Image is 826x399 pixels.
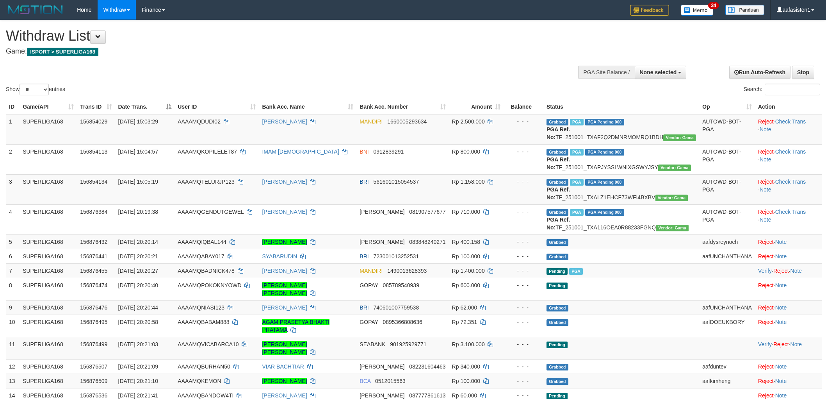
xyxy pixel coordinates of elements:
td: 7 [6,263,20,278]
a: Reject [758,149,774,155]
span: MANDIRI [360,268,383,274]
img: Feedback.jpg [630,5,669,16]
td: 5 [6,234,20,249]
span: Rp 3.100.000 [452,341,485,347]
span: BRI [360,253,368,259]
span: Copy 085789540939 to clipboard [383,282,419,288]
input: Search: [765,84,820,95]
span: Copy 1490013628393 to clipboard [387,268,427,274]
a: Note [775,253,787,259]
h4: Game: [6,48,543,55]
td: SUPERLIGA168 [20,337,77,359]
span: BRI [360,179,368,185]
h1: Withdraw List [6,28,543,44]
span: AAAAMQBADNICK478 [178,268,235,274]
a: [PERSON_NAME] [PERSON_NAME] [262,282,307,296]
td: aafUNCHANTHANA [699,300,755,315]
td: SUPERLIGA168 [20,204,77,234]
a: Verify [758,341,772,347]
span: Rp 340.000 [452,363,480,370]
span: Vendor URL: https://trx31.1velocity.biz [656,225,689,231]
span: 156876507 [80,363,107,370]
label: Show entries [6,84,65,95]
span: Copy 901925929771 to clipboard [390,341,426,347]
a: Note [760,126,771,132]
span: ISPORT > SUPERLIGA168 [27,48,98,56]
span: Pending [547,342,568,348]
button: None selected [635,66,687,79]
div: - - - [507,208,540,216]
td: · [755,249,822,263]
a: Note [760,186,771,193]
div: - - - [507,281,540,289]
div: - - - [507,148,540,156]
span: Pending [547,268,568,275]
span: Marked by aafsoycanthlai [570,119,584,125]
a: Reject [773,341,789,347]
a: Note [775,363,787,370]
span: BNI [360,149,368,155]
img: Button%20Memo.svg [681,5,714,16]
div: - - - [507,267,540,275]
span: Vendor URL: https://trx31.1velocity.biz [655,195,688,201]
span: 156854029 [80,118,107,125]
a: Note [775,378,787,384]
span: [DATE] 20:20:14 [118,239,158,245]
th: Game/API: activate to sort column ascending [20,100,77,114]
span: [PERSON_NAME] [360,239,404,245]
span: Copy 0912839291 to clipboard [373,149,404,155]
a: Reject [758,239,774,245]
span: AAAAMQBABAM888 [178,319,229,325]
td: 4 [6,204,20,234]
div: - - - [507,377,540,385]
a: Reject [758,392,774,399]
td: · [755,359,822,374]
a: Note [775,239,787,245]
span: Grabbed [547,305,568,311]
span: 156876509 [80,378,107,384]
a: [PERSON_NAME] [262,209,307,215]
span: PGA Pending [585,209,624,216]
span: AAAAMQNIASI123 [178,304,224,311]
td: 2 [6,144,20,174]
th: Amount: activate to sort column ascending [449,100,504,114]
span: [DATE] 20:21:10 [118,378,158,384]
span: AAAAMQBANDOW4TI [178,392,233,399]
label: Search: [744,84,820,95]
a: [PERSON_NAME] [262,118,307,125]
span: AAAAMQKOPILELET87 [178,149,237,155]
span: Grabbed [547,209,568,216]
td: SUPERLIGA168 [20,174,77,204]
td: · · [755,114,822,145]
span: [DATE] 20:20:44 [118,304,158,311]
a: Stop [792,66,814,79]
th: User ID: activate to sort column ascending [174,100,259,114]
span: Vendor URL: https://trx31.1velocity.biz [663,134,696,141]
td: · [755,300,822,315]
td: AUTOWD-BOT-PGA [699,144,755,174]
span: 156854134 [80,179,107,185]
a: Note [775,304,787,311]
td: SUPERLIGA168 [20,234,77,249]
a: Note [760,156,771,163]
a: Note [790,341,802,347]
a: Note [760,216,771,223]
span: Rp 2.500.000 [452,118,485,125]
a: [PERSON_NAME] [262,268,307,274]
td: · · [755,144,822,174]
td: SUPERLIGA168 [20,114,77,145]
a: Reject [758,282,774,288]
th: Status [543,100,699,114]
span: [PERSON_NAME] [360,363,404,370]
span: [DATE] 20:21:41 [118,392,158,399]
a: Note [790,268,802,274]
div: - - - [507,238,540,246]
td: aafDOEUKBORY [699,315,755,337]
span: Copy 081907577677 to clipboard [409,209,445,215]
span: [DATE] 15:03:29 [118,118,158,125]
span: AAAAMQIQBAL144 [178,239,226,245]
img: MOTION_logo.png [6,4,65,16]
span: Marked by aafchhiseyha [570,149,584,156]
td: SUPERLIGA168 [20,315,77,337]
td: · · [755,263,822,278]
